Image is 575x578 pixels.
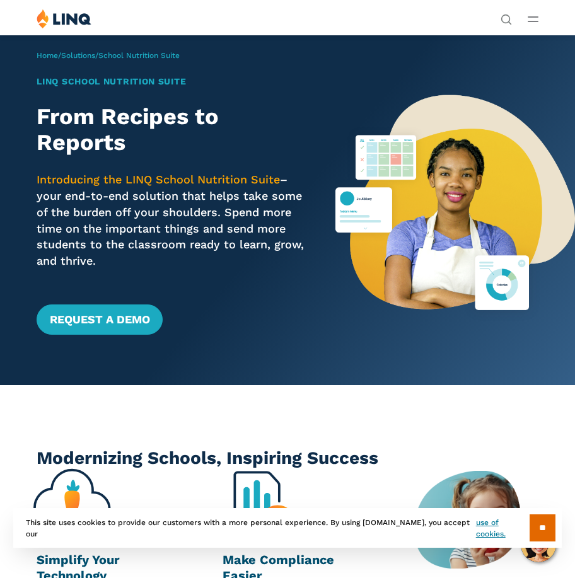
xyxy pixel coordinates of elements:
[61,51,95,60] a: Solutions
[37,446,538,471] h2: Modernizing Schools, Inspiring Success
[37,9,91,28] img: LINQ | K‑12 Software
[98,51,180,60] span: School Nutrition Suite
[528,12,538,26] button: Open Main Menu
[476,517,530,540] a: use of cookies.
[37,51,58,60] a: Home
[37,75,311,88] h1: LINQ School Nutrition Suite
[37,173,280,186] span: Introducing the LINQ School Nutrition Suite
[37,171,311,269] p: – your end-to-end solution that helps take some of the burden off your shoulders. Spend more time...
[37,51,180,60] span: / /
[501,9,512,24] nav: Utility Navigation
[335,35,575,385] img: Nutrition Suite Launch
[37,104,311,156] h2: From Recipes to Reports
[13,508,562,548] div: This site uses cookies to provide our customers with a more personal experience. By using [DOMAIN...
[37,304,162,335] a: Request a Demo
[501,13,512,24] button: Open Search Bar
